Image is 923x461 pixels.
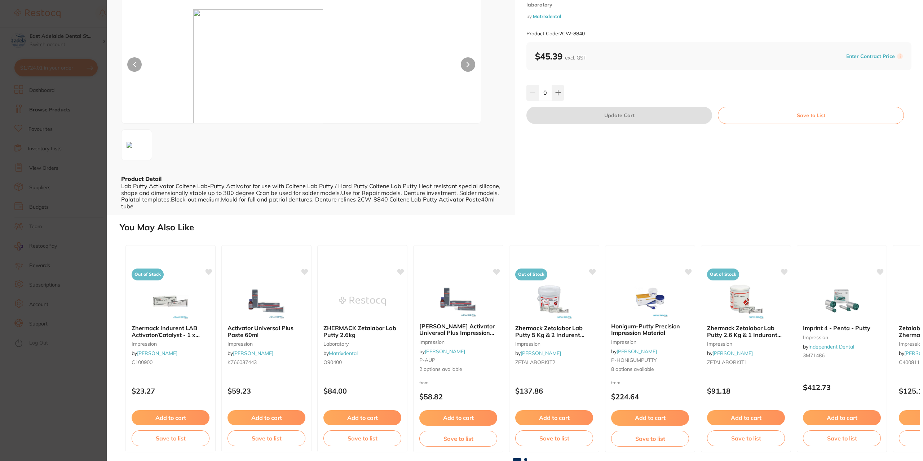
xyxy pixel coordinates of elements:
[121,175,162,182] b: Product Detail
[808,343,854,350] a: Independent Dental
[803,353,881,358] small: 3M71486
[323,387,401,395] p: $84.00
[425,348,465,355] a: [PERSON_NAME]
[132,359,209,365] small: C100900
[803,334,881,340] small: impression
[323,341,401,347] small: laboratory
[124,139,135,151] img: Zw
[611,339,689,345] small: impression
[818,283,865,319] img: Imprint 4 - Penta - Putty
[533,13,561,19] a: Matrixdental
[323,430,401,446] button: Save to list
[712,350,753,356] a: [PERSON_NAME]
[132,410,209,425] button: Add to cart
[707,269,739,280] span: Out of Stock
[419,348,465,355] span: by
[515,387,593,395] p: $137.86
[147,283,194,319] img: Zhermack Indurent LAB Activator/Catalyst - 1 x 60ml
[323,359,401,365] small: O90400
[339,283,386,319] img: ZHERMACK Zetalabor Lab Putty 2.6kg
[132,325,209,338] b: Zhermack Indurent LAB Activator/Catalyst - 1 x 60ml
[515,341,593,347] small: impression
[707,341,785,347] small: impression
[515,350,561,356] span: by
[707,359,785,365] small: ZETALABORKIT1
[132,350,177,356] span: by
[228,359,305,365] small: KZ66037443
[419,431,497,447] button: Save to list
[228,350,273,356] span: by
[617,348,657,355] a: [PERSON_NAME]
[323,410,401,425] button: Add to cart
[611,380,621,385] span: from
[526,14,911,19] small: by
[323,350,358,356] span: by
[419,323,497,336] b: Kulzer Activator Universal Plus Impression Material
[803,410,881,425] button: Add to cart
[526,107,712,124] button: Update Cart
[535,51,586,62] b: $45.39
[627,281,674,317] img: Honigum-Putty Precision Impression Material
[723,283,769,319] img: Zhermack Zetalabor Lab Putty 2.6 Kg & 1 Indurant 60ml Gel
[233,350,273,356] a: [PERSON_NAME]
[132,430,209,446] button: Save to list
[515,359,593,365] small: ZETALABORKIT2
[707,325,785,338] b: Zhermack Zetalabor Lab Putty 2.6 Kg & 1 Indurant 60ml Gel
[228,410,305,425] button: Add to cart
[611,393,689,401] p: $224.64
[531,283,578,319] img: Zhermack Zetalabor Lab Putty 5 Kg & 2 Indurent 60ml Gel
[611,323,689,336] b: Honigum-Putty Precision Impression Material
[897,53,903,59] label: i
[803,325,881,331] b: Imprint 4 - Penta - Putty
[611,348,657,355] span: by
[565,54,586,61] span: excl. GST
[243,283,290,319] img: Activator Universal Plus Paste 60ml
[611,410,689,425] button: Add to cart
[844,53,897,60] button: Enter Contract Price
[803,383,881,391] p: $412.73
[611,431,689,447] button: Save to list
[611,366,689,373] span: 8 options available
[521,350,561,356] a: [PERSON_NAME]
[193,9,409,123] img: Zw
[718,107,904,124] button: Save to List
[707,430,785,446] button: Save to list
[526,2,911,8] small: laboratory
[132,387,209,395] p: $23.27
[120,222,920,232] h2: You May Also Like
[137,350,177,356] a: [PERSON_NAME]
[515,269,547,280] span: Out of Stock
[419,339,497,345] small: impression
[803,430,881,446] button: Save to list
[435,281,482,317] img: Kulzer Activator Universal Plus Impression Material
[515,430,593,446] button: Save to list
[419,410,497,425] button: Add to cart
[228,341,305,347] small: impression
[323,325,401,338] b: ZHERMACK Zetalabor Lab Putty 2.6kg
[419,366,497,373] span: 2 options available
[707,350,753,356] span: by
[228,325,305,338] b: Activator Universal Plus Paste 60ml
[132,341,209,347] small: impression
[803,343,854,350] span: by
[419,393,497,401] p: $58.82
[121,183,500,209] div: Lab Putty Activator Coltene Lab-Putty Activator for use with Coltene Lab Putty / Hard Putty Colte...
[526,31,585,37] small: Product Code: 2CW-8840
[329,350,358,356] a: Matrixdental
[419,357,497,363] small: P-AUP
[228,430,305,446] button: Save to list
[707,387,785,395] p: $91.18
[515,410,593,425] button: Add to cart
[419,380,429,385] span: from
[228,387,305,395] p: $59.23
[611,357,689,363] small: P-HONIGUMPUTTY
[515,325,593,338] b: Zhermack Zetalabor Lab Putty 5 Kg & 2 Indurent 60ml Gel
[707,410,785,425] button: Add to cart
[132,269,164,280] span: Out of Stock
